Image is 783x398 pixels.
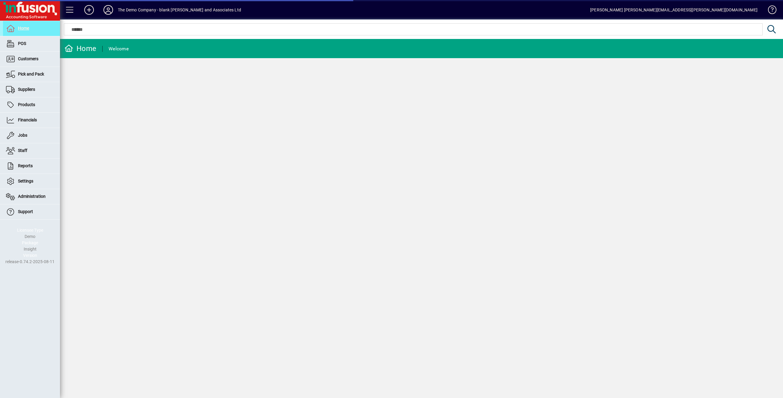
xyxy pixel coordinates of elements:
span: Support [18,209,33,214]
span: Pick and Pack [18,72,44,76]
div: The Demo Company - blank [PERSON_NAME] and Associates Ltd [118,5,241,15]
a: Settings [3,174,60,189]
a: Customers [3,52,60,67]
span: Financials [18,117,37,122]
span: Home [18,26,29,31]
div: [PERSON_NAME] [PERSON_NAME][EMAIL_ADDRESS][PERSON_NAME][DOMAIN_NAME] [590,5,758,15]
a: Reports [3,159,60,174]
a: Support [3,204,60,219]
span: Package [22,240,38,245]
a: Pick and Pack [3,67,60,82]
a: Jobs [3,128,60,143]
span: Settings [18,179,33,183]
span: Staff [18,148,27,153]
a: Administration [3,189,60,204]
a: Suppliers [3,82,60,97]
span: POS [18,41,26,46]
div: Home [64,44,96,53]
a: POS [3,36,60,51]
a: Knowledge Base [764,1,776,21]
span: Suppliers [18,87,35,92]
span: Licensee Type [17,228,43,233]
button: Profile [99,4,118,15]
div: Welcome [109,44,129,54]
span: Reports [18,163,33,168]
span: Jobs [18,133,27,138]
span: Version [23,253,37,258]
a: Staff [3,143,60,158]
span: Customers [18,56,38,61]
a: Products [3,97,60,112]
a: Financials [3,113,60,128]
span: Products [18,102,35,107]
button: Add [79,4,99,15]
span: Administration [18,194,46,199]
